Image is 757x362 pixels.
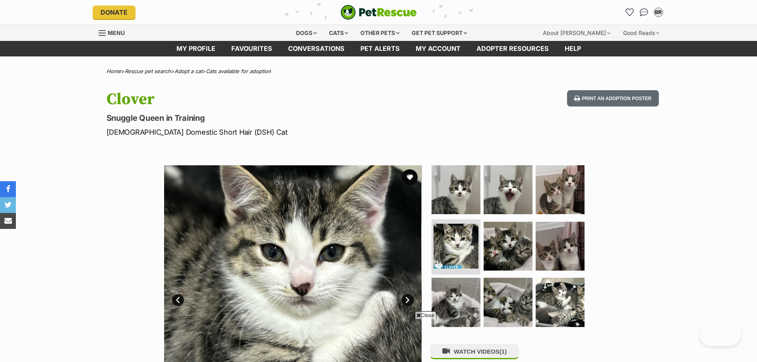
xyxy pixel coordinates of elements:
span: Close [415,311,436,319]
img: Photo of Clover [536,165,585,214]
span: Menu [108,29,125,36]
img: chat-41dd97257d64d25036548639549fe6c8038ab92f7586957e7f3b1b290dea8141.svg [640,8,648,16]
p: Snuggle Queen in Training [106,112,443,124]
img: Photo of Clover [432,278,480,327]
div: Get pet support [406,25,472,41]
img: Photo of Clover [484,222,532,271]
a: Menu [99,25,130,39]
a: Pet alerts [352,41,408,56]
a: My profile [168,41,223,56]
button: My account [652,6,665,19]
div: About [PERSON_NAME] [537,25,616,41]
img: Photo of Clover [536,222,585,271]
a: conversations [280,41,352,56]
a: Home [106,68,121,74]
a: Help [557,41,589,56]
a: Rescue pet search [125,68,171,74]
a: My account [408,41,469,56]
ul: Account quick links [623,6,665,19]
a: Next [402,294,414,306]
img: Photo of Clover [536,278,585,327]
a: Conversations [638,6,651,19]
a: Favourites [223,41,280,56]
a: Adopt a cat [174,68,202,74]
img: logo-cat-932fe2b9b8326f06289b0f2fb663e598f794de774fb13d1741a6617ecf9a85b4.svg [341,5,417,20]
iframe: Help Scout Beacon - Open [699,322,741,346]
div: Dogs [290,25,322,41]
a: PetRescue [341,5,417,20]
div: BR [654,8,662,16]
img: Photo of Clover [434,224,478,269]
a: Adopter resources [469,41,557,56]
a: Prev [172,294,184,306]
div: > > > [87,68,671,74]
button: favourite [402,169,418,185]
img: Photo of Clover [484,165,532,214]
button: Print an adoption poster [567,90,658,106]
iframe: Advertisement [234,322,523,358]
div: Cats [323,25,354,41]
div: Other pets [355,25,405,41]
a: Cats available for adoption [206,68,271,74]
p: [DEMOGRAPHIC_DATA] Domestic Short Hair (DSH) Cat [106,127,443,137]
a: Donate [93,6,136,19]
div: Good Reads [618,25,665,41]
img: Photo of Clover [484,278,532,327]
a: Favourites [623,6,636,19]
img: Photo of Clover [432,165,480,214]
h1: Clover [106,90,443,108]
